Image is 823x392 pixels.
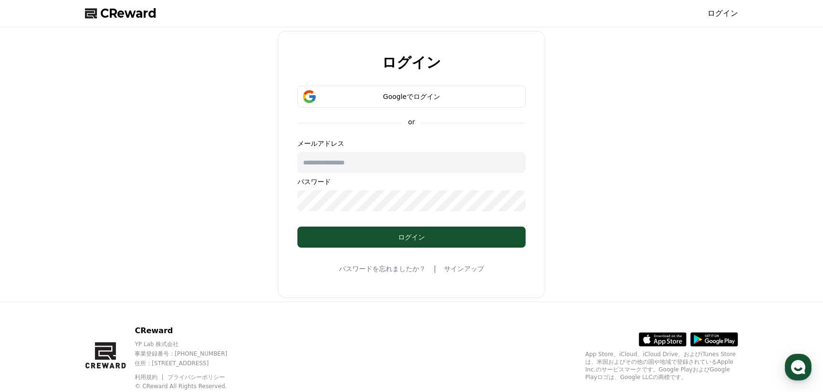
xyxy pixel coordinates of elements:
[297,139,526,148] p: メールアドレス
[135,350,246,358] p: 事業登録番号 : [PHONE_NUMBER]
[297,86,526,108] button: Googleでログイン
[444,264,484,273] a: サインアップ
[311,92,512,101] div: Googleでログイン
[707,8,738,19] a: ログイン
[297,227,526,248] button: ログイン
[135,382,246,390] p: © CReward All Rights Reserved.
[100,6,157,21] span: CReward
[339,264,426,273] a: パスワードを忘れましたか？
[433,263,436,274] span: |
[585,350,738,381] p: App Store、iCloud、iCloud Drive、およびiTunes Storeは、米国およびその他の国や地域で登録されているApple Inc.のサービスマークです。Google P...
[317,232,506,242] div: ログイン
[168,374,225,381] a: プライバシーポリシー
[135,340,246,348] p: YP Lab 株式会社
[382,54,441,70] h2: ログイン
[135,374,165,381] a: 利用規約
[402,117,421,127] p: or
[135,325,246,337] p: CReward
[85,6,157,21] a: CReward
[135,359,246,367] p: 住所 : [STREET_ADDRESS]
[297,177,526,186] p: パスワード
